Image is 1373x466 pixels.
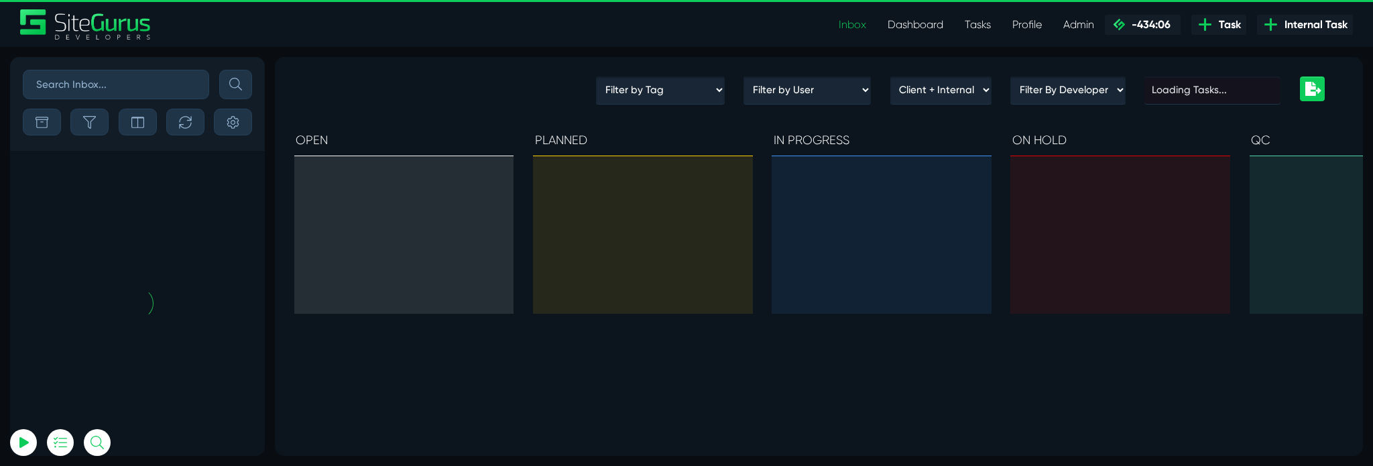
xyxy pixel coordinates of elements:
a: SiteGurus [20,9,152,40]
a: Dashboard [877,11,954,38]
a: Inbox [828,11,877,38]
div: IN PROGRESS [523,72,754,105]
input: Email [44,158,191,187]
span: -434:06 [1126,18,1171,31]
div: OPEN [20,72,251,105]
div: QC [1026,72,1257,105]
input: Loading Tasks... [915,20,1059,50]
img: Sitegurus Logo [20,9,152,40]
a: Task [1191,15,1246,35]
a: Profile [1002,11,1053,38]
a: -434:06 [1105,15,1181,35]
div: PLANNED [272,72,503,105]
input: Search Inbox... [23,70,209,99]
span: Internal Task [1279,17,1348,33]
a: Admin [1053,11,1105,38]
a: Internal Task [1257,15,1353,35]
div: ON HOLD [774,72,1006,105]
a: Tasks [954,11,1002,38]
span: Task [1213,17,1241,33]
button: Log In [44,237,191,265]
